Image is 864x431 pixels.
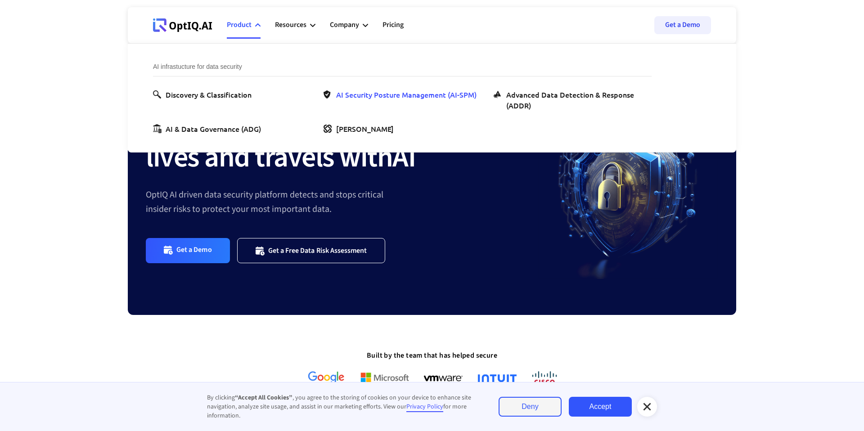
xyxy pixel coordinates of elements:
a: AI Security Posture Management (AI-SPM) [324,89,480,100]
a: Accept [569,397,632,417]
div: Get a Demo [176,245,212,256]
a: Get a Demo [654,16,711,34]
div: Advanced Data Detection & Response (ADDR) [506,89,648,111]
a: Webflow Homepage [153,12,212,39]
div: Discovery & Classification [166,89,252,100]
div: Product [227,12,261,39]
a: Discovery & Classification [153,89,255,100]
div: AI infrastucture for data security [153,62,652,76]
a: Get a Demo [146,238,230,263]
div: Company [330,12,368,39]
div: By clicking , you agree to the storing of cookies on your device to enhance site navigation, anal... [207,393,481,420]
a: [PERSON_NAME] [324,123,397,134]
div: AI & Data Governance (ADG) [166,123,261,134]
strong: “Accept All Cookies” [235,393,292,402]
div: AI Security Posture Management (AI-SPM) [336,89,477,100]
div: Product [227,19,252,31]
div: [PERSON_NAME] [336,123,394,134]
div: Company [330,19,359,31]
div: Get a Free Data Risk Assessment [268,246,367,255]
div: Resources [275,19,306,31]
strong: AI [392,137,415,178]
nav: Product [128,43,736,153]
a: Privacy Policy [406,402,443,412]
a: Get a Free Data Risk Assessment [237,238,386,263]
a: AI & Data Governance (ADG) [153,123,265,134]
div: Resources [275,12,315,39]
a: Deny [499,397,562,417]
a: Advanced Data Detection & Response (ADDR) [494,89,652,111]
strong: Built by the team that has helped secure [367,350,497,360]
div: OptIQ AI driven data security platform detects and stops critical insider risks to protect your m... [146,188,538,216]
a: Pricing [382,12,404,39]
